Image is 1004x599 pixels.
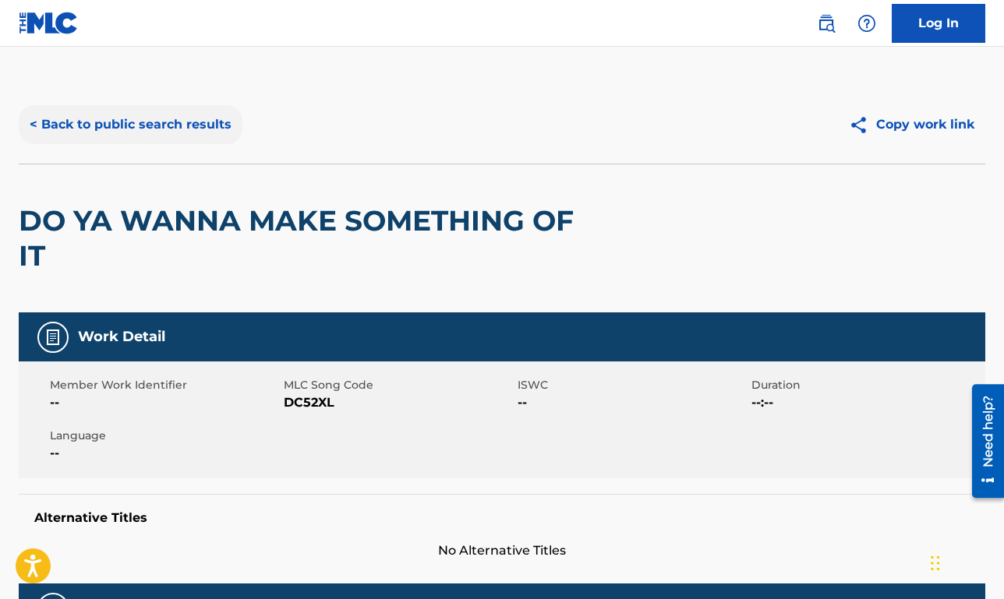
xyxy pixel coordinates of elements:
[751,393,981,412] span: --:--
[751,377,981,393] span: Duration
[78,328,165,346] h5: Work Detail
[284,377,514,393] span: MLC Song Code
[44,328,62,347] img: Work Detail
[931,540,940,587] div: Drag
[851,8,882,39] div: Help
[50,393,280,412] span: --
[518,377,748,393] span: ISWC
[50,377,280,393] span: Member Work Identifier
[926,524,1004,599] iframe: Chat Widget
[838,105,985,144] button: Copy work link
[50,444,280,463] span: --
[518,393,748,412] span: --
[960,379,1004,504] iframe: Resource Center
[811,8,842,39] a: Public Search
[817,14,836,33] img: search
[19,541,985,560] span: No Alternative Titles
[19,105,242,144] button: < Back to public search results
[892,4,985,43] a: Log In
[849,115,876,135] img: Copy work link
[34,510,970,526] h5: Alternative Titles
[857,14,876,33] img: help
[284,393,514,412] span: DC52XL
[50,428,280,444] span: Language
[19,12,79,34] img: MLC Logo
[19,203,599,273] h2: DO YA WANNA MAKE SOMETHING OF IT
